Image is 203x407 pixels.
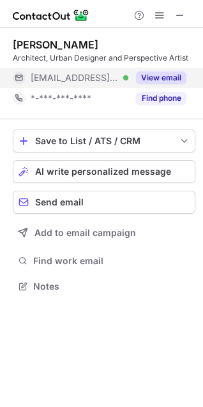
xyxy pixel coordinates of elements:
[13,129,195,152] button: save-profile-one-click
[13,160,195,183] button: AI write personalized message
[31,72,119,84] span: [EMAIL_ADDRESS][DOMAIN_NAME]
[13,252,195,270] button: Find work email
[33,255,190,267] span: Find work email
[136,92,186,105] button: Reveal Button
[13,8,89,23] img: ContactOut v5.3.10
[35,197,84,207] span: Send email
[35,166,171,177] span: AI write personalized message
[13,52,195,64] div: Architect, Urban Designer and Perspective Artist
[13,38,98,51] div: [PERSON_NAME]
[136,71,186,84] button: Reveal Button
[35,136,173,146] div: Save to List / ATS / CRM
[34,228,136,238] span: Add to email campaign
[33,281,190,292] span: Notes
[13,277,195,295] button: Notes
[13,191,195,214] button: Send email
[13,221,195,244] button: Add to email campaign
